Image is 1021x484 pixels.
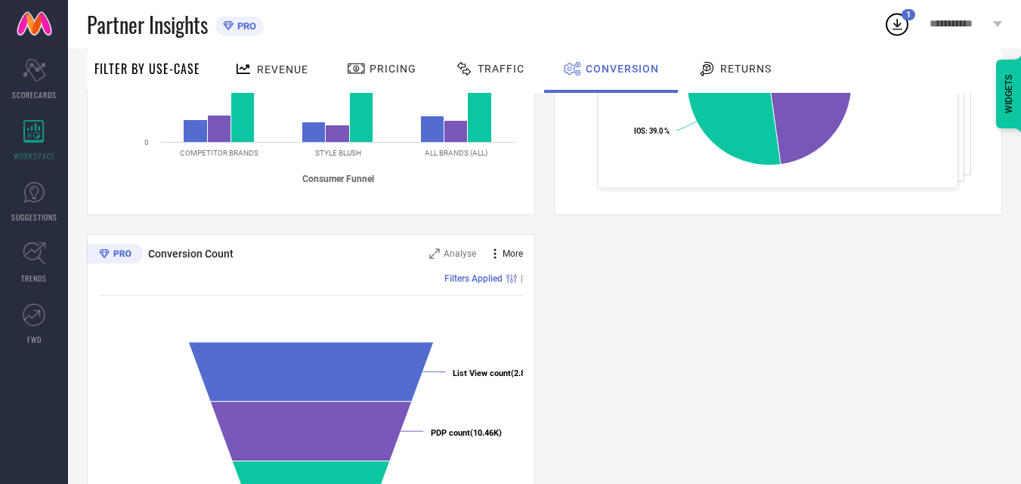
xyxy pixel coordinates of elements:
span: More [503,248,523,259]
span: SUGGESTIONS [11,211,57,223]
tspan: List View count [453,368,511,378]
span: Filter By Use-Case [94,60,200,78]
span: Traffic [478,63,524,75]
text: (2.84L) [453,368,537,378]
span: | [521,273,523,284]
span: 1 [906,10,911,20]
span: FWD [27,334,42,345]
span: Analyse [444,248,476,259]
span: Revenue [257,63,308,76]
tspan: Consumer Funnel [302,174,374,184]
span: TRENDS [21,273,47,284]
span: PRO [234,20,256,32]
text: COMPETITOR BRANDS [180,149,258,157]
span: Pricing [370,63,416,75]
span: Returns [720,63,772,75]
div: Open download list [883,11,911,38]
text: STYLE BLUSH [315,149,361,157]
span: Filters Applied [444,273,503,284]
text: (10.46K) [431,428,502,438]
svg: Zoom [429,248,440,259]
span: SCORECARDS [12,89,57,100]
span: Conversion Count [148,248,234,260]
text: 0 [144,138,149,146]
text: : 39.0 % [634,127,670,135]
span: Conversion [586,63,659,75]
span: Partner Insights [87,9,208,40]
tspan: IOS [634,127,645,135]
span: WORKSPACE [14,150,55,162]
div: Premium [87,244,143,267]
text: ALL BRANDS (ALL) [425,149,487,157]
tspan: PDP count [431,428,470,438]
